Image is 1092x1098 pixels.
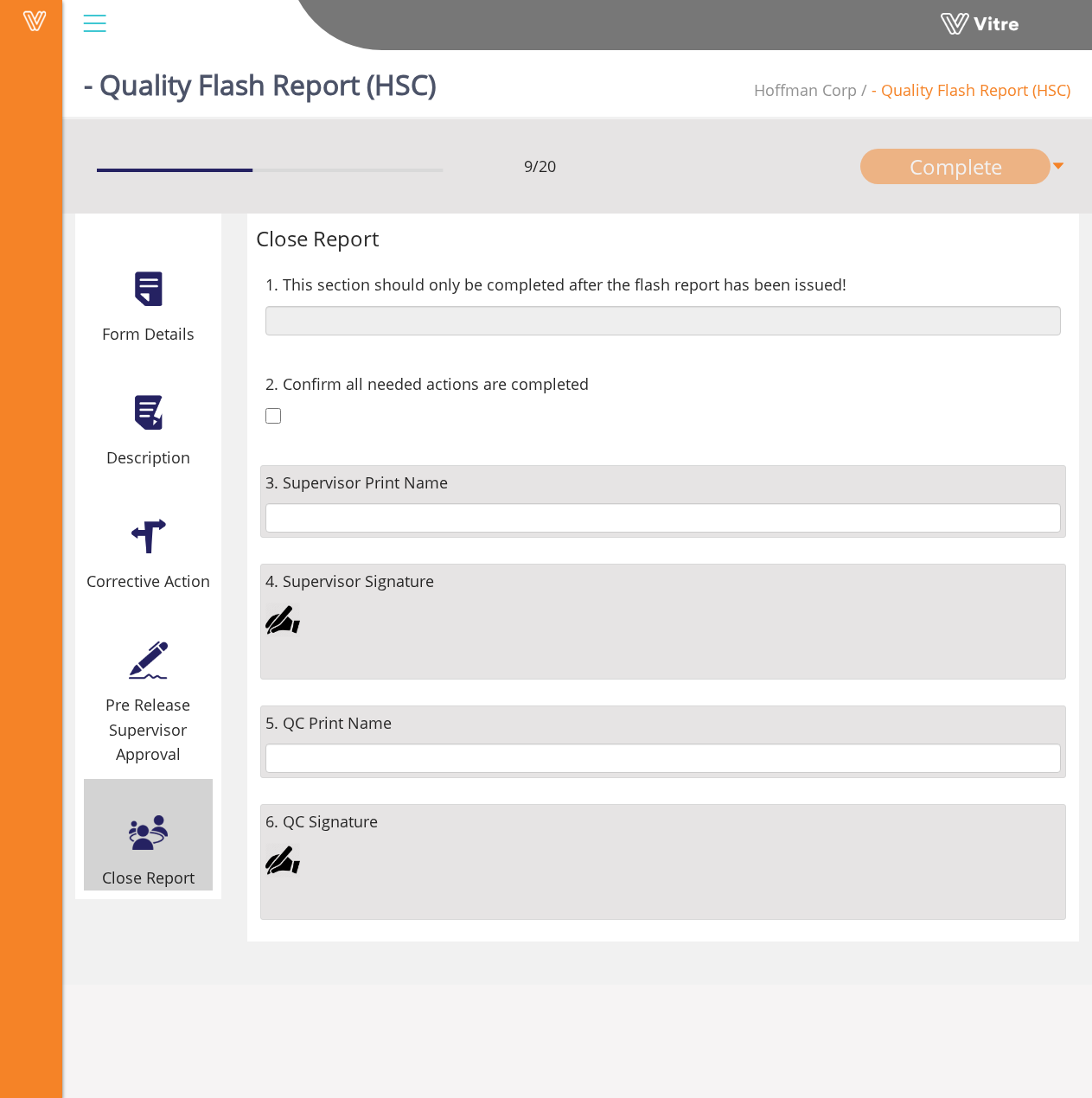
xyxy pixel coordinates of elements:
[265,809,378,833] span: 6. QC Signature
[265,711,392,735] span: 5. QC Print Name
[265,372,589,396] span: 2. Confirm all needed actions are completed
[1050,149,1066,184] span: caret-down
[857,78,1070,102] li: - Quality Flash Report (HSC)
[84,569,213,593] div: Corrective Action
[84,865,213,890] div: Close Report
[754,80,857,100] span: 210
[524,154,556,178] span: 9 / 20
[84,322,213,346] div: Form Details
[84,445,213,469] div: Description
[84,693,213,766] div: Pre Release Supervisor Approval
[265,272,846,297] span: 1. This section should only be completed after the flash report has been issued!
[256,222,1071,255] div: Close Report
[265,569,434,593] span: 4. Supervisor Signature
[265,470,448,495] span: 3. Supervisor Print Name
[84,43,436,117] h1: - Quality Flash Report (HSC)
